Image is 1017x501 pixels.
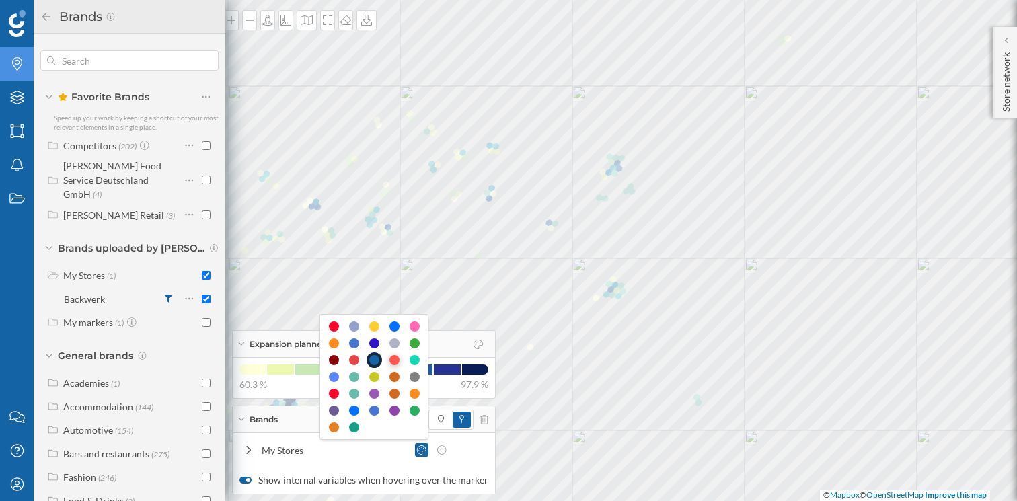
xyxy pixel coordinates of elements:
[63,448,149,459] div: Bars and restaurants
[1000,47,1013,112] p: Store network
[54,114,219,131] span: Speed up your work by keeping a shortcut of your most relevant elements in a single place.
[151,448,169,459] span: (275)
[239,473,488,487] label: Show internal variables when hovering over the marker
[63,140,116,151] div: Competitors
[63,270,105,281] div: My Stores
[461,378,488,391] span: 97.9 %
[28,9,77,22] span: Support
[111,377,120,389] span: (1)
[63,317,113,328] div: My markers
[98,471,116,483] span: (246)
[830,490,860,500] a: Mapbox
[115,317,124,328] span: (1)
[925,490,987,500] a: Improve this map
[63,209,164,221] div: [PERSON_NAME] Retail
[166,209,175,221] span: (3)
[93,188,102,200] span: (4)
[118,140,137,151] span: (202)
[262,443,408,457] div: My Stores
[115,424,133,436] span: (154)
[63,401,133,412] div: Accommodation
[250,414,278,426] span: Brands
[58,349,133,362] span: General brands
[135,401,153,412] span: (144)
[63,471,96,483] div: Fashion
[250,338,361,350] span: Expansion planner: Scoring
[64,293,105,305] div: Backwerk
[63,424,113,436] div: Automotive
[63,377,109,389] div: Academies
[63,160,161,200] div: [PERSON_NAME] Food Service Deutschland GmbH
[58,90,149,104] span: Favorite Brands
[820,490,990,501] div: © ©
[239,378,267,391] span: 60.3 %
[9,10,26,37] img: Geoblink Logo
[866,490,924,500] a: OpenStreetMap
[58,241,206,255] span: Brands uploaded by [PERSON_NAME] Holding AG
[52,6,106,28] h2: Brands
[107,270,116,281] span: (1)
